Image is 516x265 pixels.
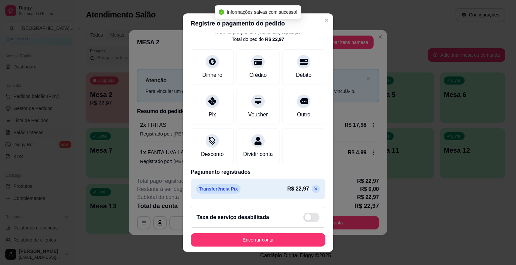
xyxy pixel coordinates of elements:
[183,13,333,34] header: Registre o pagamento do pedido
[201,150,224,158] div: Desconto
[209,111,216,119] div: Pix
[249,71,267,79] div: Crédito
[243,150,273,158] div: Dividir conta
[232,36,284,43] div: Total do pedido
[321,15,332,25] button: Close
[248,111,268,119] div: Voucher
[202,71,222,79] div: Dinheiro
[296,71,311,79] div: Débito
[227,9,297,15] span: Informações salvas com sucesso!
[219,9,224,15] span: check-circle
[197,213,269,221] h2: Taxa de serviço desabilitada
[287,185,309,193] p: R$ 22,97
[297,111,310,119] div: Outro
[191,168,325,176] p: Pagamento registrados
[265,36,284,43] div: R$ 22,97
[191,233,325,247] button: Encerrar conta
[196,184,241,194] p: Transferência Pix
